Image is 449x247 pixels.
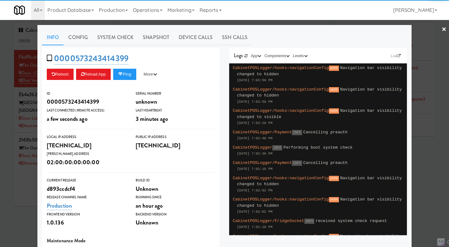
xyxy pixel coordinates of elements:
[47,201,72,210] a: Production
[304,219,314,224] span: INFO
[136,211,215,218] div: Backend Version
[237,176,402,187] span: Navigation bar visibility changed to hidden
[233,234,329,239] span: CabinetPOSLogger/hooks:navigationConfig
[136,201,163,210] span: an hour ago
[237,189,273,192] span: [DATE] 7:02:02 PM
[249,53,263,59] button: App
[47,217,126,228] div: 1.0.136
[233,176,329,180] span: CabinetPOSLogger/hooks:navigationConfig
[93,30,138,45] a: System Check
[47,134,126,140] div: Local IP Address
[329,197,339,202] span: WARN
[136,107,215,114] div: Last Heartbeat
[237,87,402,98] span: Navigation bar visibility changed to hidden
[316,219,387,223] span: received system check request
[136,217,215,228] div: Unknown
[47,107,126,114] div: Last Connected (Remote Access)
[237,225,273,229] span: [DATE] 7:01:18 PM
[136,184,215,194] div: Unknown
[47,184,126,194] div: d893ccdcf4
[237,197,402,208] span: Navigation bar visibility changed to hidden
[233,66,329,70] span: CabinetPOSLogger/hooks:navigationConfig
[303,161,348,165] span: Cancelling preauth
[47,151,126,157] div: [PERSON_NAME] Address
[76,69,111,80] button: Reload App
[237,121,273,125] span: [DATE] 7:03:20 PM
[272,145,282,151] span: INFO
[237,136,273,140] span: [DATE] 7:02:40 PM
[42,30,64,45] a: Info
[237,152,273,156] span: [DATE] 7:02:39 PM
[233,197,329,202] span: CabinetPOSLogger/hooks:navigationConfig
[14,5,25,16] img: Micromart
[303,130,348,135] span: Cancelling preauth
[136,194,215,200] div: Running Since
[237,210,273,214] span: [DATE] 7:02:02 PM
[174,30,217,45] a: Device Calls
[233,130,292,135] span: CabinetPOSLogger/Payment
[139,69,162,80] button: More
[237,78,273,82] span: [DATE] 7:03:59 PM
[292,130,302,135] span: INFO
[136,134,215,140] div: Public IP Address
[136,91,215,97] div: Serial Number
[283,145,352,150] span: Performing boot system check
[329,87,339,92] span: WARN
[237,66,402,77] span: Navigation bar visibility changed to hidden
[136,115,168,123] span: 3 minutes ago
[136,96,215,107] div: unknown
[47,157,126,168] div: 02:00:00:00:00:00
[329,108,339,114] span: WARN
[233,108,329,113] span: CabinetPOSLogger/hooks:navigationConfig
[54,52,128,65] a: 0000573243414399
[389,53,402,59] a: Link
[291,53,309,59] button: Levels
[47,177,126,184] div: Current Release
[237,234,402,245] span: Navigation bar visibility changed to visible
[47,140,126,151] div: [TECHNICAL_ID]
[233,145,272,150] span: CabinetPOSLogger
[329,176,339,181] span: WARN
[329,66,339,71] span: WARN
[233,87,329,92] span: CabinetPOSLogger/hooks:navigationConfig
[64,30,93,45] a: Config
[217,30,252,45] a: SSH Calls
[138,30,174,45] a: Snapshot
[233,161,292,165] span: CabinetPOSLogger/Payment
[442,20,447,39] a: ×
[237,100,273,104] span: [DATE] 7:03:59 PM
[47,211,126,218] div: Frontend Version
[47,96,126,107] div: 0000573243414399
[263,53,291,59] button: Components
[234,52,243,59] span: Logs
[47,194,126,200] div: Release Channel Name
[237,167,273,171] span: [DATE] 7:02:19 PM
[237,108,402,119] span: Navigation bar visibility changed to visible
[47,237,86,244] span: Maintenance Mode
[47,91,126,97] div: ID
[329,234,339,239] span: WARN
[47,115,88,123] span: a few seconds ago
[136,140,215,151] div: [TECHNICAL_ID]
[113,69,136,80] button: Ping
[47,69,74,80] button: Reboot
[233,219,304,223] span: CabinetPOSLogger/FridgeSocket
[292,161,302,166] span: INFO
[136,177,215,184] div: Build Id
